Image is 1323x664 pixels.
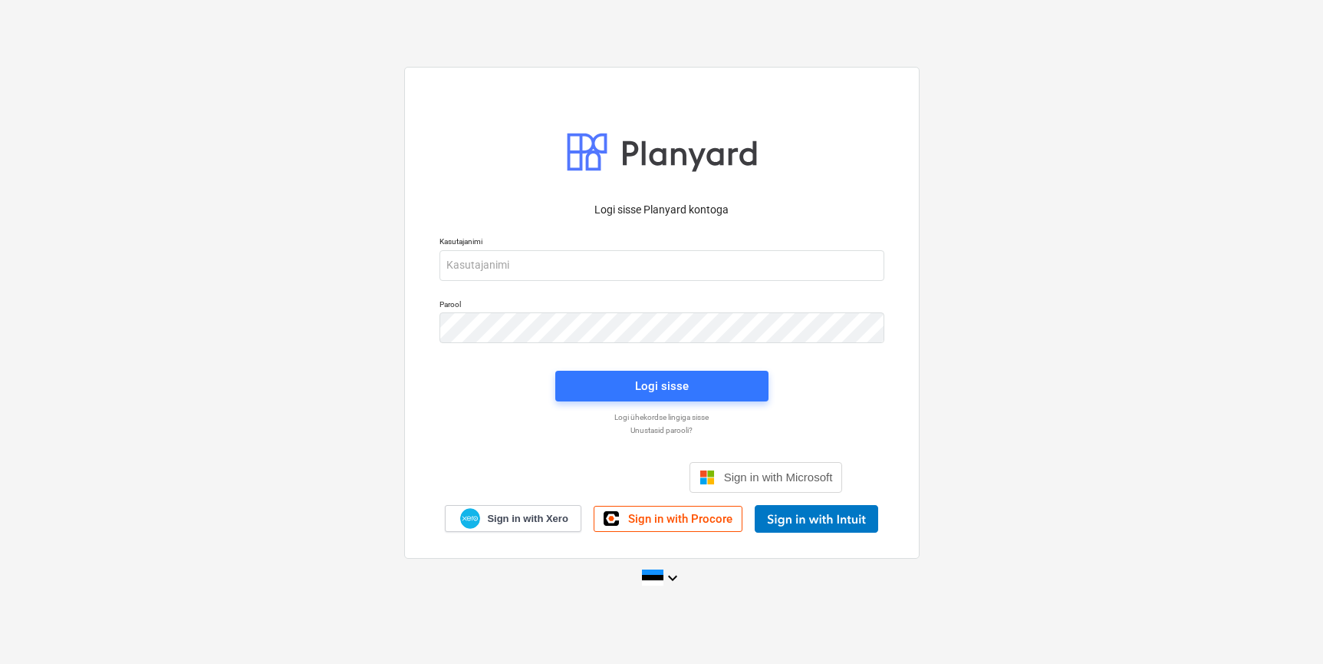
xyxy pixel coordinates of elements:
[628,512,732,526] span: Sign in with Procore
[724,471,833,484] span: Sign in with Microsoft
[635,376,689,396] div: Logi sisse
[439,250,884,281] input: Kasutajanimi
[432,425,892,435] a: Unustasid parooli?
[445,505,581,532] a: Sign in with Xero
[439,299,884,312] p: Parool
[439,236,884,249] p: Kasutajanimi
[663,569,682,587] i: keyboard_arrow_down
[699,470,715,485] img: Microsoft logo
[439,202,884,218] p: Logi sisse Planyard kontoga
[555,371,768,401] button: Logi sisse
[487,512,568,526] span: Sign in with Xero
[481,461,677,494] div: Logi sisse Google’i kontoga. Avaneb uuel vahelehel
[473,461,685,494] iframe: Sisselogimine Google'i nupu abil
[432,412,892,422] a: Logi ühekordse lingiga sisse
[594,506,742,532] a: Sign in with Procore
[460,508,480,529] img: Xero logo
